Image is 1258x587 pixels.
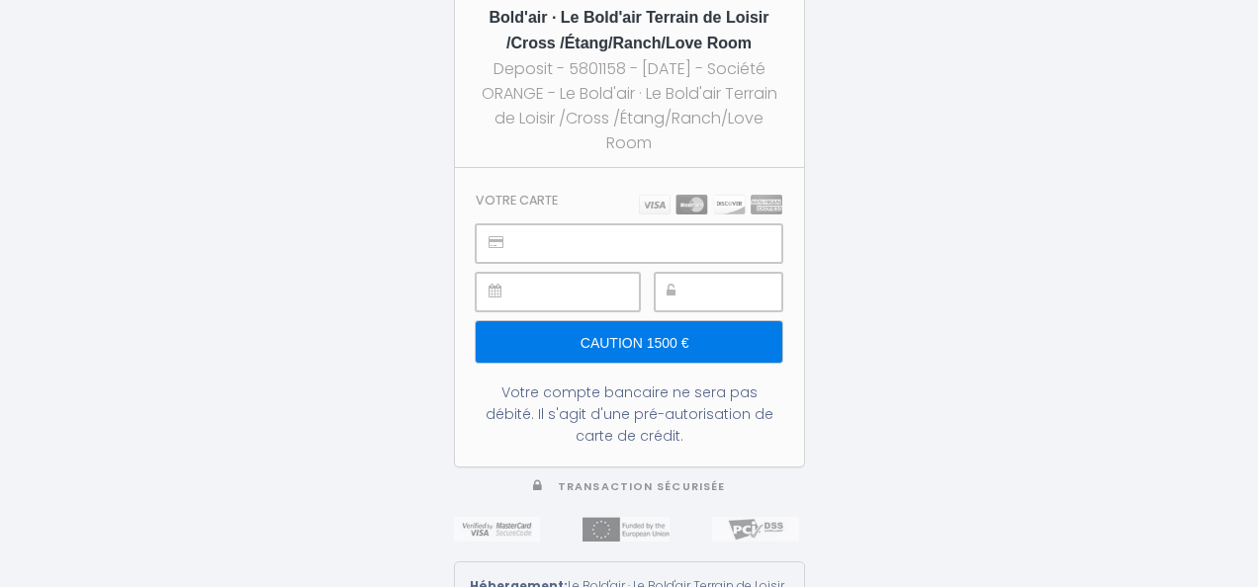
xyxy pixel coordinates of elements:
[476,381,781,447] div: Votre compte bancaire ne sera pas débité. Il s'agit d'une pré-autorisation de carte de crédit.
[699,274,781,310] iframe: Secure payment input frame
[473,56,786,156] div: Deposit - 5801158 - [DATE] - Société ORANGE - Le Bold'air · Le Bold'air Terrain de Loisir /Cross ...
[520,225,780,262] iframe: Secure payment input frame
[476,321,781,363] input: Caution 1500 €
[520,274,638,310] iframe: Secure payment input frame
[558,479,725,494] span: Transaction sécurisée
[476,193,558,208] h3: Votre carte
[639,195,782,214] img: carts.png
